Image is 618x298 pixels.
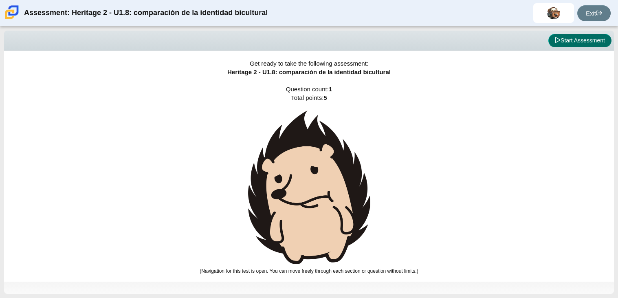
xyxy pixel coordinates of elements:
[250,60,368,67] span: Get ready to take the following assessment:
[3,4,20,21] img: Carmen School of Science & Technology
[577,5,611,21] a: Exit
[248,110,370,264] img: hedgehog-sad-large.png
[200,86,418,274] span: Question count: Total points:
[329,86,332,93] b: 1
[548,34,611,48] button: Start Assessment
[3,15,20,22] a: Carmen School of Science & Technology
[323,94,327,101] b: 5
[547,7,560,20] img: oliver.atilano.SJfKpK
[227,68,391,75] span: Heritage 2 - U1.8: comparación de la identidad bicultural
[24,3,268,23] div: Assessment: Heritage 2 - U1.8: comparación de la identidad bicultural
[200,268,418,274] small: (Navigation for this test is open. You can move freely through each section or question without l...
